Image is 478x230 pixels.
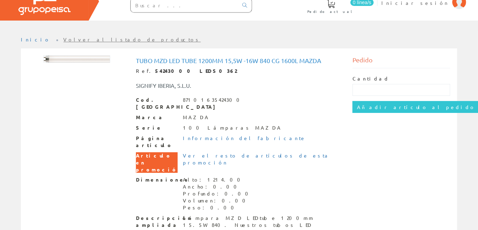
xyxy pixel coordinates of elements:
[136,114,178,121] span: Marca
[183,204,252,211] div: Peso: 0.00
[353,55,450,68] div: Pedido
[183,152,330,166] a: Ver el resto de artículos de esta promoción
[131,82,257,90] div: SIGNIFY IBERIA, S.L.U.
[136,68,342,75] div: Ref.
[183,176,252,183] div: Alto: 1214.00
[136,176,178,183] span: Dimensiones
[136,135,178,149] span: Página artículo
[183,197,252,204] div: Volumen: 0.00
[21,36,50,43] a: Inicio
[136,57,342,64] h1: Tubo MZD Led Tube 1200mm 15,5W -16w 840 cg 1600L Mazda
[155,68,237,74] strong: 54243000 LEDS0362
[183,114,210,121] div: MAZDA
[43,55,110,63] img: Foto artículo Tubo MZD Led Tube 1200mm 15,5W -16w 840 cg 1600L Mazda (192x20.736)
[183,190,252,197] div: Profundo: 0.00
[136,124,178,131] span: Serie
[183,97,244,103] div: 87101635424300
[136,97,178,110] span: Cod. [GEOGRAPHIC_DATA]
[183,183,252,190] div: Ancho: 0.00
[307,8,355,15] span: Pedido actual
[183,124,282,131] div: 100 Lámparas MAZDA
[64,36,201,43] a: Volver al listado de productos
[136,152,178,173] span: Artículo en promoción
[136,215,178,229] span: Descripción ampliada
[183,135,306,141] a: Información del fabricante
[353,75,389,82] label: Cantidad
